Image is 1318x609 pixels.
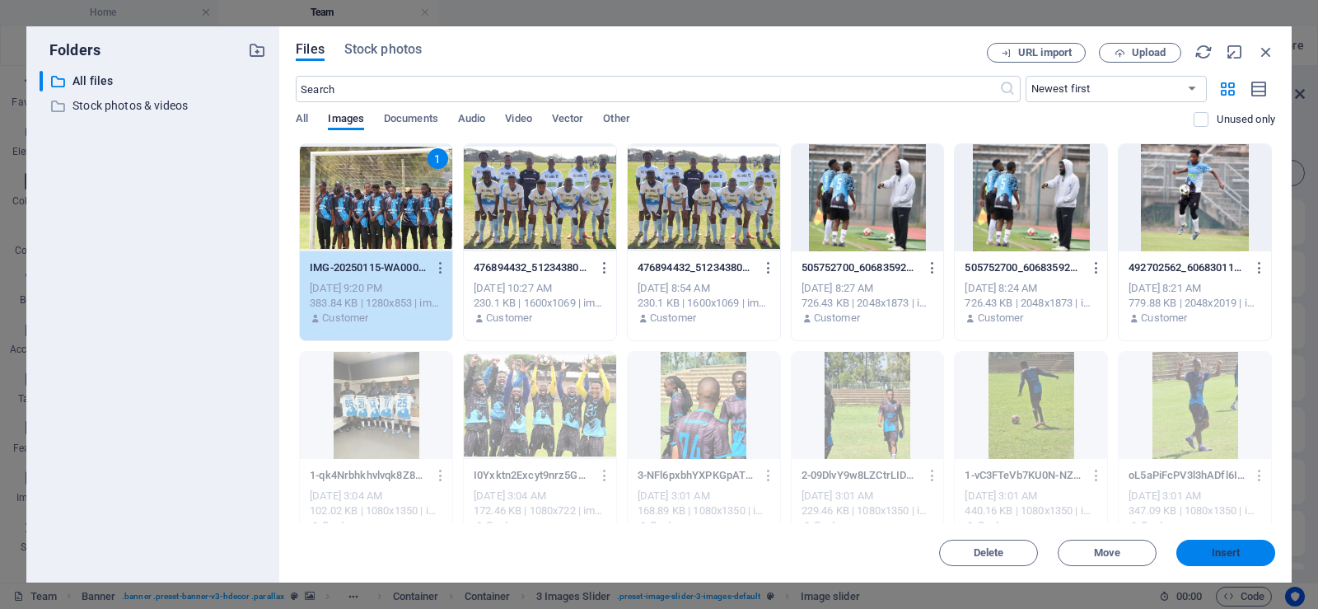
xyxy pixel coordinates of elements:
p: Customer [322,311,368,326]
span: Documents [384,109,438,132]
div: This file has already been selected or is not supported by this element [464,352,616,459]
i: Close [1257,43,1275,61]
div: 230.1 KB | 1600x1069 | image/jpeg [474,296,606,311]
p: Customer [1141,518,1187,533]
p: Displays only files that are not in use on the website. Files added during this session can still... [1217,112,1275,127]
span: All [296,109,308,132]
p: I0Yxktn2Excyt9nrz5GhNQ.webp [474,468,591,483]
p: 2-09DlvY9w8LZCtrLIDwVbgA.webp [802,468,918,483]
div: This file has already been selected or is not supported by this element [628,352,780,459]
div: This file has already been selected or is not supported by this element [1119,352,1271,459]
div: 230.1 KB | 1600x1069 | image/jpeg [638,296,770,311]
div: 172.46 KB | 1080x722 | image/webp [474,504,606,518]
p: Customer [486,518,532,533]
div: ​ [40,71,43,91]
p: Customer [1141,311,1187,326]
button: Move [1058,540,1157,566]
div: [DATE] 3:04 AM [474,489,606,504]
p: 476894432_512343808548165_5691010759510930400_n-gKECZwrxjLj7f8cl5FFbVA.jpg [638,260,755,275]
button: Upload [1099,43,1181,63]
p: Stock photos & videos [72,96,236,115]
p: Customer [322,518,368,533]
span: Audio [458,109,485,132]
span: Images [328,109,364,132]
p: Customer [978,311,1024,326]
div: [DATE] 3:01 AM [965,489,1097,504]
p: oL5aPiFcPV3l3hADfl6I-A.webp [1129,468,1246,483]
div: 347.09 KB | 1080x1350 | image/webp [1129,504,1261,518]
span: Upload [1132,48,1166,58]
p: Customer [486,311,532,326]
div: 440.16 KB | 1080x1350 | image/webp [965,504,1097,518]
div: This file has already been selected or is not supported by this element [300,352,452,459]
p: Customer [814,518,860,533]
span: Other [603,109,629,132]
span: Files [296,40,325,59]
p: Customer [978,518,1024,533]
div: 1 [428,148,448,169]
p: 492702562_606830115766200_6508835311794761463_n-SD2pTqY2G3wRj5Z75duYxg.jpg [1129,260,1246,275]
button: Delete [939,540,1038,566]
div: [DATE] 3:01 AM [802,489,934,504]
button: URL import [987,43,1086,63]
div: 102.02 KB | 1080x1350 | image/webp [310,504,442,518]
span: URL import [1018,48,1072,58]
div: 168.89 KB | 1080x1350 | image/webp [638,504,770,518]
div: Stock photos & videos [40,96,266,116]
div: [DATE] 10:27 AM [474,281,606,296]
span: Stock photos [344,40,422,59]
i: Create new folder [248,41,266,59]
p: 505752700_606835925765619_2946040696554322469_n-b0zSkM-JzwwLuPoGhJLWSA.jpg [802,260,918,275]
div: [DATE] 8:21 AM [1129,281,1261,296]
div: [DATE] 8:54 AM [638,281,770,296]
p: Customer [650,518,696,533]
span: Vector [552,109,584,132]
div: 726.43 KB | 2048x1873 | image/jpeg [965,296,1097,311]
button: Insert [1176,540,1275,566]
p: Customer [814,311,860,326]
p: 1-qk4Nrbhkhvlvqk8Z8XzZGg.webp [310,468,427,483]
p: 1-vC3FTeVb7KU0N-NZ44VaBA.webp [965,468,1082,483]
input: Search [296,76,998,102]
span: Delete [974,548,1004,558]
i: Reload [1194,43,1213,61]
p: IMG-20250115-WA0005-0OtQJMg53G3hNRalyf17dg.jpg [310,260,427,275]
span: Insert [1212,548,1241,558]
span: Move [1094,548,1120,558]
div: 383.84 KB | 1280x853 | image/jpeg [310,296,442,311]
span: Video [505,109,531,132]
p: Folders [40,40,100,61]
div: This file has already been selected or is not supported by this element [792,352,944,459]
div: [DATE] 8:24 AM [965,281,1097,296]
div: [DATE] 9:20 PM [310,281,442,296]
p: Customer [650,311,696,326]
div: [DATE] 3:01 AM [638,489,770,504]
p: 476894432_512343808548165_5691010759510930400_n-gKECZwrxjLj7f8cl5FFbVA-oJFZC2IhOon5e-rsoJ0KEg.jpg [474,260,591,275]
div: [DATE] 3:04 AM [310,489,442,504]
p: 505752700_606835925765619_2946040696554322469_n-Cy3RdQtoYOnZ7CbFtjS4ag.jpg [965,260,1082,275]
p: All files [72,72,236,91]
div: 779.88 KB | 2048x2019 | image/jpeg [1129,296,1261,311]
div: [DATE] 3:01 AM [1129,489,1261,504]
p: 3-NFl6pxbhYXPKGpATRft-kg.webp [638,468,755,483]
div: 229.46 KB | 1080x1350 | image/webp [802,504,934,518]
div: 726.43 KB | 2048x1873 | image/jpeg [802,296,934,311]
i: Minimize [1226,43,1244,61]
div: [DATE] 8:27 AM [802,281,934,296]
